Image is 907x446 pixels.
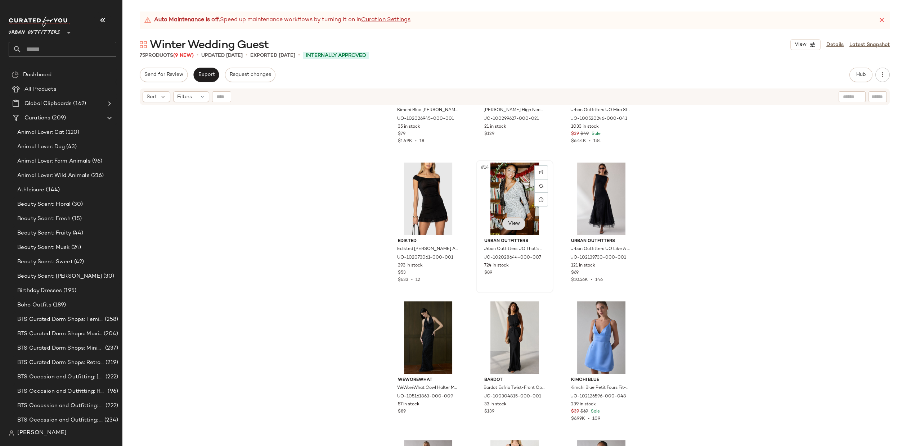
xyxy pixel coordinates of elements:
span: BTS Occassion and Outfitting: Campus Lounge [17,402,104,410]
span: (195) [62,287,76,295]
div: Products [140,52,194,59]
span: [PERSON_NAME] High Neck Drop Waist Maxi Dress in Chocolate, Women's at Urban Outfitters [484,107,544,114]
span: Animal Lover: Wild Animals [17,172,90,180]
span: Request changes [229,72,271,78]
span: Bardot [484,377,545,383]
span: BTS Curated Dorm Shops: Minimalist [17,344,104,352]
span: 57 in stock [398,401,419,408]
span: $1.49K [398,139,412,144]
span: (219) [104,359,118,367]
span: Urban Outfitters UO Like A Dream Reversible Sheer Lace Scoop Slip Maxi Dress in Black, Women's at... [570,246,631,252]
span: Edikted [PERSON_NAME] Asymmetric Mini Dress in Black, Women's at Urban Outfitters [397,246,458,252]
span: Dashboard [23,71,51,79]
img: svg%3e [539,170,543,174]
span: (222) [104,373,118,381]
span: UO-102026945-000-001 [397,116,454,122]
button: Request changes [225,68,275,82]
span: 33 in stock [484,401,507,408]
span: (96) [106,387,118,396]
span: • [246,51,247,60]
span: UO-100304815-000-001 [484,393,541,400]
a: Latest Snapshot [849,41,890,49]
span: UO-102028644-000-007 [484,255,541,261]
span: Animal Lover: Dog [17,143,65,151]
span: • [585,417,592,421]
span: Urban Outfitters [484,238,545,245]
span: UO-102126596-000-048 [570,393,626,400]
span: BTS Occassion and Outfitting: First Day Fits [17,416,103,424]
button: Send for Review [140,68,188,82]
button: View [502,217,525,230]
a: Details [826,41,844,49]
span: [PERSON_NAME] [17,429,67,437]
span: Urban Outfitters [9,24,60,37]
span: $89 [398,409,406,415]
span: Internally Approved [306,52,366,59]
span: $69 [571,270,579,276]
span: UO-100299627-000-021 [484,116,539,122]
div: Speed up maintenance workflows by turning it on in [144,16,410,24]
span: Urban Outfitters [571,238,632,245]
strong: Auto Maintenance is off. [154,16,220,24]
span: Curations [24,114,50,122]
span: Birthday Dresses [17,287,62,295]
span: Kimchi Blue [571,377,632,383]
span: Urban Outfitters UO That's Showbiz Open Back Bell Sleeve Sequin Mini Dress in Silver, Women's at ... [484,246,544,252]
span: Kimchi Blue Petit Fours Fit-And-Flare Satin Mini Dress in Light Blue, Women's at Urban Outfitters [570,385,631,391]
span: (222) [104,402,118,410]
span: Animal Lover: Farm Animals [17,157,91,165]
span: (24) [70,244,81,252]
span: (144) [44,186,60,194]
span: Beauty Scent: Sweet [17,258,73,266]
span: Send for Review [144,72,183,78]
span: Sort [147,93,157,101]
span: Animal Lover: Cat [17,128,64,137]
span: Filters [177,93,192,101]
span: WeWoreWhat [398,377,459,383]
span: Sale [590,132,601,136]
p: Exported [DATE] [250,52,295,59]
span: • [588,278,595,282]
span: BTS Curated Dorm Shops: Retro+ Boho [17,359,104,367]
span: (42) [73,258,84,266]
span: Bardot Esfria Twist-Front Open Back Cutout Maxi Dress in Black, Women's at Urban Outfitters [484,385,544,391]
span: #14 [480,164,490,171]
span: • [586,139,593,144]
span: (209) [50,114,66,122]
span: $69 [580,409,588,415]
span: View [507,221,520,227]
span: $39 [571,409,579,415]
span: (216) [90,172,104,180]
span: UO-102139730-000-001 [570,255,626,261]
span: • [197,51,198,60]
button: Export [193,68,219,82]
span: Beauty Scent: Fruity [17,229,71,237]
span: 12 [416,278,420,282]
span: Athleisure [17,186,44,194]
span: 393 in stock [398,263,423,269]
span: Urban Outfitters UO Mira Strapless Tie-Back Bow Satin Slip Mini Dress in Navy, Women's at Urban O... [570,107,631,114]
span: (96) [91,157,103,165]
span: 146 [595,278,603,282]
span: $139 [484,409,494,415]
span: Beauty Scent: Fresh [17,215,71,223]
span: 75 [140,53,145,58]
span: Boho Outfits [17,301,51,309]
span: Hub [856,72,866,78]
span: $79 [398,131,405,137]
span: (189) [51,301,66,309]
button: View [790,39,821,50]
img: svg%3e [140,41,147,48]
span: $10.56K [571,278,588,282]
span: (204) [102,330,118,338]
span: (30) [102,272,115,281]
span: View [794,42,807,47]
img: 105161863_009_m [392,301,464,374]
span: 121 in stock [571,263,595,269]
span: Global Clipboards [24,100,72,108]
span: Export [198,72,215,78]
span: Beauty Scent: [PERSON_NAME] [17,272,102,281]
span: (237) [104,344,118,352]
span: • [298,51,300,60]
span: Edikted [398,238,459,245]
